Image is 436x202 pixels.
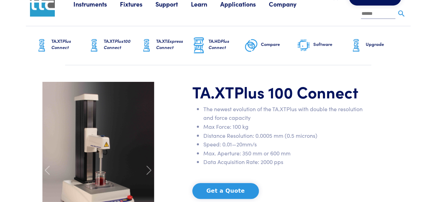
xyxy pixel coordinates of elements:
li: Max Force: 100 kg [203,122,364,131]
h6: Compare [261,41,297,47]
li: Distance Resolution: 0.0005 mm (0.5 microns) [203,131,364,140]
a: Compare [244,26,297,65]
span: Plus Connect [51,38,71,50]
img: ta-xt-graphic.png [87,37,101,54]
a: TA.XTPlus100 Connect [87,26,140,65]
li: The newest evolution of the TA.XTPlus with double the resolution and force capacity [203,105,364,122]
button: Get a Quote [192,183,259,199]
li: Speed: 0.01—20mm/s [203,140,364,149]
img: ta-xt-graphic.png [140,37,153,54]
a: Upgrade [349,26,402,65]
h6: TA.XT [156,38,192,50]
a: TA.XTExpress Connect [140,26,192,65]
h6: Upgrade [366,41,402,47]
img: compare-graphic.png [244,37,258,54]
h1: TA.XT [192,82,364,102]
a: Software [297,26,349,65]
h6: TA.XT [51,38,87,50]
img: ta-hd-graphic.png [192,37,206,55]
h6: TA.HD [209,38,244,50]
img: ta-xt-graphic.png [35,37,49,54]
h6: TA.XT [104,38,140,50]
img: software-graphic.png [297,38,311,53]
li: Max. Aperture: 350 mm or 600 mm [203,149,364,158]
h6: Software [313,41,349,47]
li: Data Acquisition Rate: 2000 pps [203,157,364,166]
span: Plus100 Connect [104,38,131,50]
span: Plus Connect [209,38,229,50]
span: Express Connect [156,38,183,50]
span: Plus 100 Connect [234,80,358,103]
a: TA.HDPlus Connect [192,26,244,65]
a: TA.XTPlus Connect [35,26,87,65]
img: ta-xt-graphic.png [349,37,363,54]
